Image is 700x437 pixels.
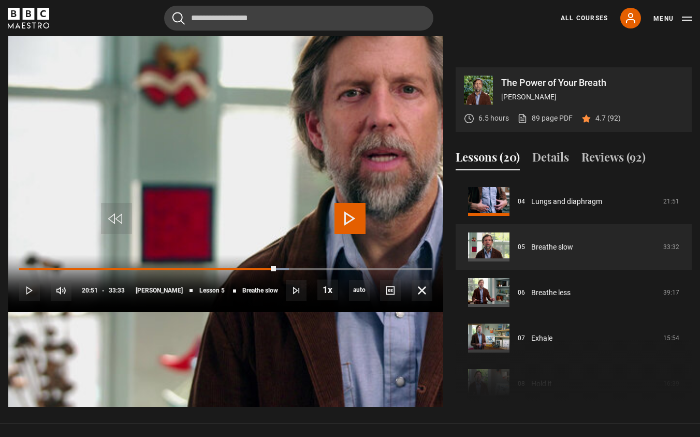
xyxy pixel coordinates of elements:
[517,113,573,124] a: 89 page PDF
[242,287,278,294] span: Breathe slow
[8,67,443,312] video-js: Video Player
[380,280,401,301] button: Captions
[19,268,432,270] div: Progress Bar
[199,287,225,294] span: Lesson 5
[51,280,71,301] button: Mute
[653,13,692,24] button: Toggle navigation
[581,149,646,170] button: Reviews (92)
[349,280,370,301] div: Current quality: 360p
[501,92,683,103] p: [PERSON_NAME]
[8,8,49,28] svg: BBC Maestro
[82,281,98,300] span: 20:51
[349,280,370,301] span: auto
[412,280,432,301] button: Fullscreen
[286,280,307,301] button: Next Lesson
[531,287,571,298] a: Breathe less
[531,333,552,344] a: Exhale
[561,13,608,23] a: All Courses
[172,12,185,25] button: Submit the search query
[164,6,433,31] input: Search
[532,149,569,170] button: Details
[501,78,683,88] p: The Power of Your Breath
[595,113,621,124] p: 4.7 (92)
[531,196,602,207] a: Lungs and diaphragm
[478,113,509,124] p: 6.5 hours
[531,242,573,253] a: Breathe slow
[102,287,105,294] span: -
[136,287,183,294] span: [PERSON_NAME]
[456,149,520,170] button: Lessons (20)
[19,280,40,301] button: Play
[109,281,125,300] span: 33:33
[317,280,338,300] button: Playback Rate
